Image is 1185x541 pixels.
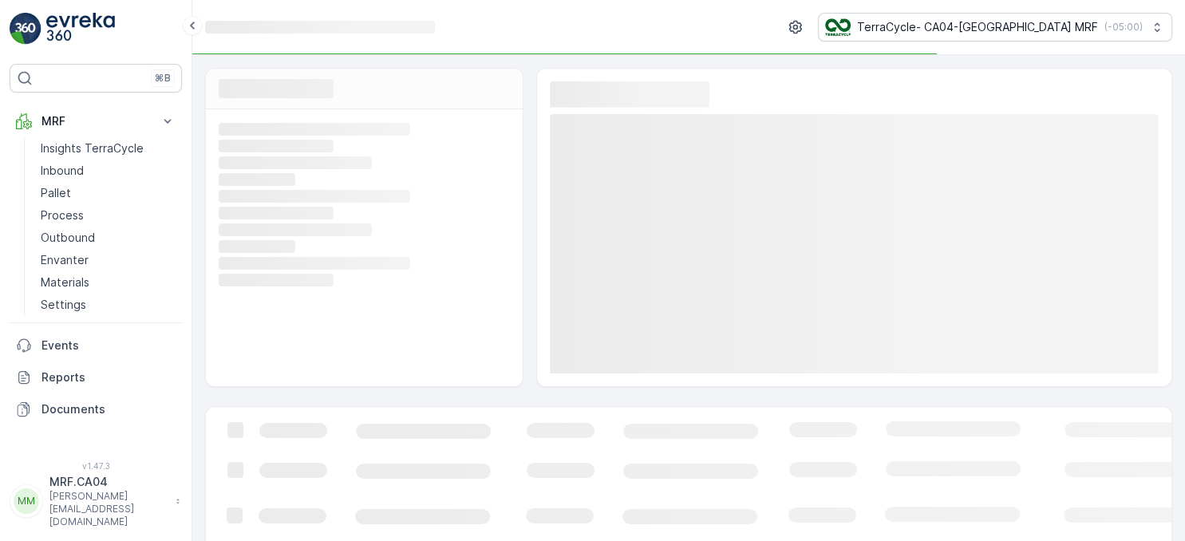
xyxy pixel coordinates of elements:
p: Inbound [41,163,84,179]
img: logo [10,13,41,45]
p: Envanter [41,252,89,268]
a: Inbound [34,160,182,182]
p: ⌘B [155,72,171,85]
button: MRF [10,105,182,137]
div: MM [14,488,39,514]
a: Outbound [34,227,182,249]
p: Pallet [41,185,71,201]
p: MRF [41,113,150,129]
p: Outbound [41,230,95,246]
p: TerraCycle- CA04-[GEOGRAPHIC_DATA] MRF [857,19,1098,35]
a: Reports [10,361,182,393]
a: Events [10,330,182,361]
img: logo_light-DOdMpM7g.png [46,13,115,45]
p: MRF.CA04 [49,474,168,490]
p: Documents [41,401,176,417]
p: Materials [41,274,89,290]
a: Envanter [34,249,182,271]
p: Events [41,338,176,353]
p: Insights TerraCycle [41,140,144,156]
a: Pallet [34,182,182,204]
a: Process [34,204,182,227]
img: TC_8rdWMmT_gp9TRR3.png [825,18,851,36]
p: Reports [41,369,176,385]
p: ( -05:00 ) [1104,21,1143,34]
p: [PERSON_NAME][EMAIL_ADDRESS][DOMAIN_NAME] [49,490,168,528]
button: MMMRF.CA04[PERSON_NAME][EMAIL_ADDRESS][DOMAIN_NAME] [10,474,182,528]
a: Documents [10,393,182,425]
span: v 1.47.3 [10,461,182,471]
p: Process [41,207,84,223]
a: Insights TerraCycle [34,137,182,160]
a: Materials [34,271,182,294]
p: Settings [41,297,86,313]
button: TerraCycle- CA04-[GEOGRAPHIC_DATA] MRF(-05:00) [818,13,1172,41]
a: Settings [34,294,182,316]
